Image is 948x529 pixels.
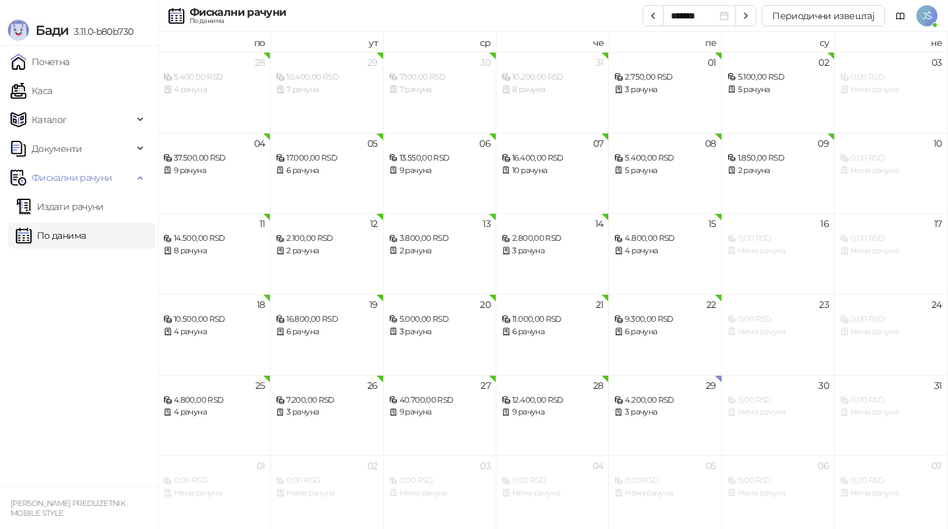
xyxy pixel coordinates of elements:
div: 37.500,00 RSD [163,152,265,164]
div: 29 [706,381,716,390]
div: 0,00 RSD [727,232,829,245]
div: 4 рачуна [163,84,265,96]
div: 7.200,00 RSD [276,394,377,407]
th: пе [609,32,722,52]
div: 4.200,00 RSD [614,394,716,407]
div: 16.400,00 RSD [502,152,603,164]
div: 13.550,00 RSD [389,152,490,164]
td: 2025-07-31 [496,52,609,133]
div: 02 [818,58,829,67]
div: 2.750,00 RSD [614,71,716,84]
div: Нема рачуна [727,326,829,338]
div: 07 [593,139,604,148]
td: 2025-08-25 [158,375,271,456]
td: 2025-08-03 [835,52,947,133]
div: 2 рачуна [727,164,829,177]
a: Издати рачуни [16,193,104,220]
small: [PERSON_NAME] PREDUZETNIK MOBILE STYLE [11,499,125,518]
div: 10 [934,139,942,148]
div: 01 [708,58,716,67]
td: 2025-08-30 [722,375,835,456]
div: 09 [818,139,829,148]
div: 5.100,00 RSD [727,71,829,84]
div: 23 [819,300,829,309]
div: 0,00 RSD [727,474,829,487]
div: 12.400,00 RSD [502,394,603,407]
a: По данима [16,222,86,249]
div: 0,00 RSD [614,474,716,487]
th: че [496,32,609,52]
td: 2025-08-21 [496,294,609,375]
div: Нема рачуна [727,487,829,499]
td: 2025-08-07 [496,133,609,214]
div: 14.500,00 RSD [163,232,265,245]
div: 7 рачуна [276,84,377,96]
th: ср [384,32,496,52]
div: Нема рачуна [840,406,941,418]
div: 3 рачуна [614,406,716,418]
div: Нема рачуна [840,326,941,338]
td: 2025-08-31 [835,375,947,456]
th: ут [271,32,383,52]
div: 05 [367,139,378,148]
div: 08 [705,139,716,148]
div: Нема рачуна [502,487,603,499]
td: 2025-08-28 [496,375,609,456]
div: 3.800,00 RSD [389,232,490,245]
div: 10 рачуна [502,164,603,177]
div: 06 [479,139,490,148]
td: 2025-08-02 [722,52,835,133]
div: 2 рачуна [276,245,377,257]
div: 11.000,00 RSD [502,313,603,326]
div: 28 [255,58,265,67]
div: 0,00 RSD [840,313,941,326]
div: Нема рачуна [840,164,941,177]
div: 5.000,00 RSD [389,313,490,326]
td: 2025-08-12 [271,213,383,294]
td: 2025-08-26 [271,375,383,456]
div: 04 [254,139,265,148]
div: 0,00 RSD [840,394,941,407]
div: 9.300,00 RSD [614,313,716,326]
td: 2025-08-16 [722,213,835,294]
td: 2025-08-05 [271,133,383,214]
div: 9 рачуна [389,164,490,177]
div: 4 рачуна [614,245,716,257]
div: 05 [706,461,716,470]
div: Нема рачуна [727,406,829,418]
div: 1.850,00 RSD [727,152,829,164]
div: 0,00 RSD [502,474,603,487]
span: Бади [36,22,68,38]
div: 30 [818,381,829,390]
div: 4.800,00 RSD [163,394,265,407]
div: Нема рачуна [727,245,829,257]
th: по [158,32,271,52]
td: 2025-08-23 [722,294,835,375]
td: 2025-07-30 [384,52,496,133]
div: 5 рачуна [727,84,829,96]
div: Нема рачуна [163,487,265,499]
div: 31 [934,381,942,390]
span: Документи [32,136,82,162]
div: 4 рачуна [163,406,265,418]
div: 22 [706,300,716,309]
div: 40.700,00 RSD [389,394,490,407]
div: 25 [255,381,265,390]
td: 2025-08-27 [384,375,496,456]
div: 07 [932,461,942,470]
div: 3 рачуна [502,245,603,257]
td: 2025-08-11 [158,213,271,294]
div: Нема рачуна [840,84,941,96]
td: 2025-08-09 [722,133,835,214]
img: Logo [8,20,29,41]
div: 4 рачуна [163,326,265,338]
div: 14 [595,219,604,228]
div: 27 [481,381,490,390]
div: 3 рачуна [276,406,377,418]
div: 03 [480,461,490,470]
div: 0,00 RSD [389,474,490,487]
div: 18 [257,300,265,309]
a: Каса [11,78,52,104]
div: Нема рачуна [389,487,490,499]
div: 16.800,00 RSD [276,313,377,326]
